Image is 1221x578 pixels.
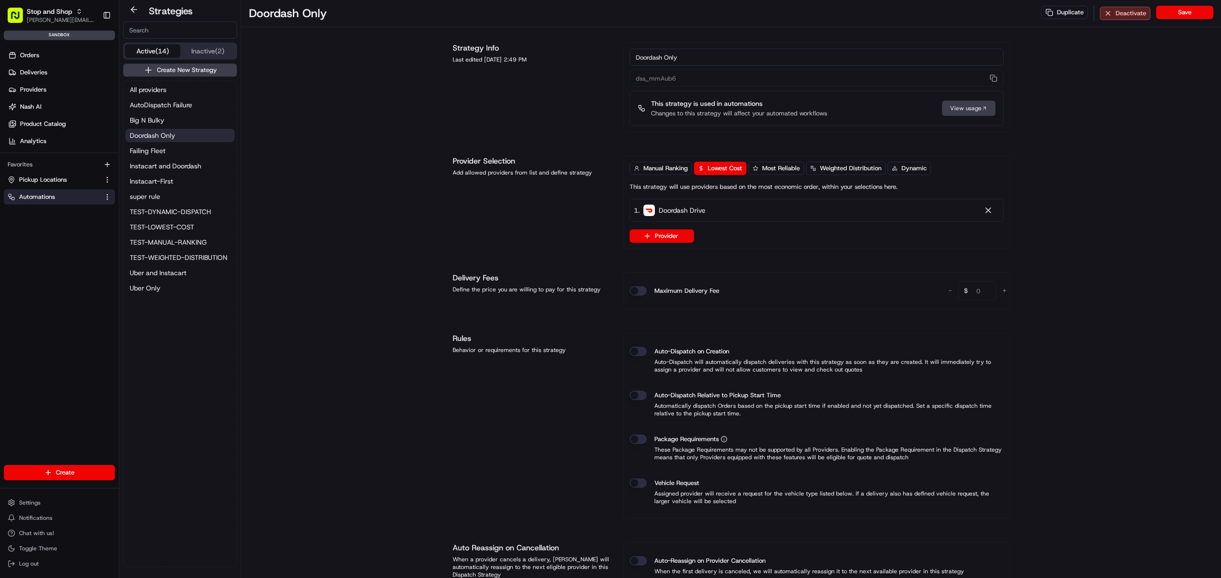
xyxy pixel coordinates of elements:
[643,205,655,216] img: doordash_logo_v2.png
[453,42,612,54] h1: Strategy Info
[10,10,29,29] img: Nash
[659,206,705,215] span: Doordash Drive
[4,465,115,480] button: Create
[125,159,235,173] a: Instacart and Doordash
[453,286,612,293] div: Define the price you are willing to pay for this strategy
[77,134,157,152] a: 💻API Documentation
[453,542,612,554] h1: Auto Reassign on Cancellation
[180,44,236,58] button: Inactive (2)
[4,116,119,132] a: Product Catalog
[19,514,52,522] span: Notifications
[4,526,115,540] button: Chat with us!
[125,190,235,203] button: super rule
[762,164,800,173] span: Most Reliable
[630,229,694,243] button: Provider
[125,236,235,249] button: TEST-MANUAL-RANKING
[123,63,237,77] button: Create New Strategy
[130,192,160,201] span: super rule
[8,193,100,201] a: Automations
[960,283,972,302] span: $
[4,82,119,97] a: Providers
[1100,7,1150,20] button: Deactivate
[4,189,115,205] button: Automations
[630,402,1004,417] p: Automatically dispatch Orders based on the pickup start time if enabled and not yet dispatched. S...
[125,266,235,279] button: Uber and Instacart
[10,38,174,53] p: Welcome 👋
[4,496,115,509] button: Settings
[125,281,235,295] button: Uber Only
[130,146,166,155] span: Failing Fleet
[25,62,157,72] input: Clear
[942,101,995,116] div: View usage
[130,207,211,217] span: TEST-DYNAMIC-DISPATCH
[453,56,612,63] div: Last edited [DATE] 2:49 PM
[130,268,186,278] span: Uber and Instacart
[453,169,612,176] div: Add allowed providers from list and define strategy
[4,134,119,149] a: Analytics
[630,568,964,575] p: When the first delivery is canceled, we will automatically reassign it to the next available prov...
[130,283,160,293] span: Uber Only
[888,162,931,175] button: Dynamic
[20,103,41,111] span: Nash AI
[19,529,54,537] span: Chat with us!
[721,436,727,443] button: Package Requirements
[125,129,235,142] a: Doordash Only
[32,101,121,108] div: We're available if you need us!
[249,6,327,21] h1: Doordash Only
[651,109,827,118] p: Changes to this strategy will affect your automated workflows
[4,31,115,40] div: sandbox
[643,164,688,173] span: Manual Ranking
[654,286,719,296] label: Maximum Delivery Fee
[654,478,699,488] label: Vehicle Request
[20,137,46,145] span: Analytics
[634,205,705,216] div: 1 .
[8,175,100,184] a: Pickup Locations
[630,358,1004,373] p: Auto-Dispatch will automatically dispatch deliveries with this strategy as soon as they are creat...
[20,120,66,128] span: Product Catalog
[19,138,73,148] span: Knowledge Base
[125,220,235,234] a: TEST-LOWEST-COST
[130,115,164,125] span: Big N Bulky
[4,157,115,172] div: Favorites
[453,155,612,167] h1: Provider Selection
[125,175,235,188] button: Instacart-First
[19,193,55,201] span: Automations
[748,162,804,175] button: Most Reliable
[125,144,235,157] a: Failing Fleet
[130,161,201,171] span: Instacart and Doordash
[820,164,881,173] span: Weighted Distribution
[1156,6,1213,19] button: Save
[125,205,235,218] button: TEST-DYNAMIC-DISPATCH
[130,100,192,110] span: AutoDispatch Failure
[708,164,742,173] span: Lowest Cost
[20,68,47,77] span: Deliveries
[149,4,193,18] h2: Strategies
[630,183,898,191] p: This strategy will use providers based on the most economic order, within your selections here.
[630,162,692,175] button: Manual Ranking
[4,557,115,570] button: Log out
[19,175,67,184] span: Pickup Locations
[90,138,153,148] span: API Documentation
[27,7,72,16] button: Stop and Shop
[27,16,95,24] button: [PERSON_NAME][EMAIL_ADDRESS][DOMAIN_NAME]
[4,542,115,555] button: Toggle Theme
[651,99,827,108] p: This strategy is used in automations
[654,434,719,444] span: Package Requirements
[125,83,235,96] button: All providers
[20,85,46,94] span: Providers
[125,114,235,127] button: Big N Bulky
[453,346,612,354] div: Behavior or requirements for this strategy
[56,468,74,477] span: Create
[19,560,39,568] span: Log out
[10,139,17,147] div: 📗
[806,162,886,175] button: Weighted Distribution
[4,172,115,187] button: Pickup Locations
[125,98,235,112] button: AutoDispatch Failure
[67,161,115,169] a: Powered byPylon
